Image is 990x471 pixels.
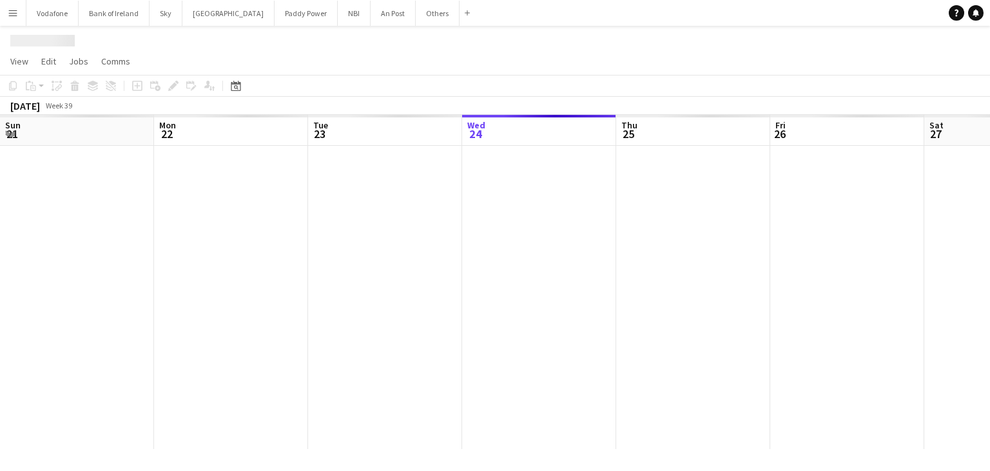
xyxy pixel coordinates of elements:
span: Sun [5,119,21,131]
button: An Post [371,1,416,26]
button: Others [416,1,460,26]
a: View [5,53,34,70]
span: Edit [41,55,56,67]
span: 27 [927,126,944,141]
span: Week 39 [43,101,75,110]
span: View [10,55,28,67]
div: [DATE] [10,99,40,112]
a: Jobs [64,53,93,70]
span: 26 [773,126,786,141]
span: Jobs [69,55,88,67]
span: Sat [929,119,944,131]
a: Edit [36,53,61,70]
span: Mon [159,119,176,131]
a: Comms [96,53,135,70]
span: 23 [311,126,328,141]
span: 22 [157,126,176,141]
span: 24 [465,126,485,141]
span: Wed [467,119,485,131]
button: Bank of Ireland [79,1,150,26]
span: Thu [621,119,637,131]
button: Vodafone [26,1,79,26]
button: Paddy Power [275,1,338,26]
button: NBI [338,1,371,26]
span: Comms [101,55,130,67]
span: 25 [619,126,637,141]
button: Sky [150,1,182,26]
span: Tue [313,119,328,131]
span: 21 [3,126,21,141]
button: [GEOGRAPHIC_DATA] [182,1,275,26]
span: Fri [775,119,786,131]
